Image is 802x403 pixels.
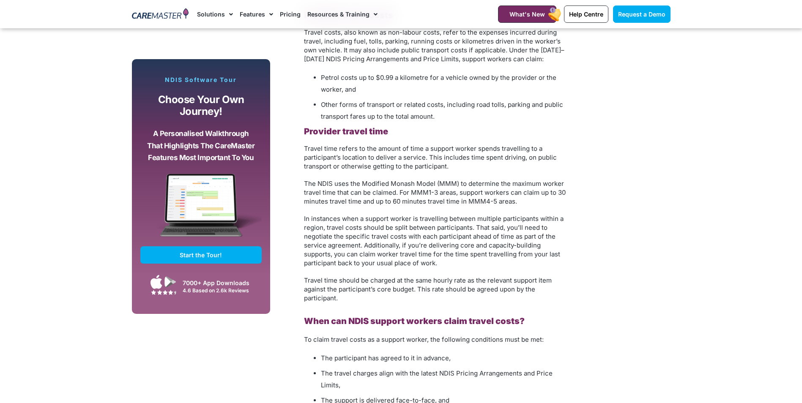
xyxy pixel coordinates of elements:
[321,369,553,389] span: The travel charges align with the latest NDIS Pricing Arrangements and Price Limits,
[140,76,262,84] p: NDIS Software Tour
[304,126,388,136] b: Provider travel time
[304,276,552,302] span: Travel time should be charged at the same hourly rate as the relevant support item against the pa...
[180,251,222,259] span: Start the Tour!
[147,94,256,118] p: Choose your own journey!
[183,278,257,287] div: 7000+ App Downloads
[321,354,451,362] span: The participant has agreed to it in advance,
[304,316,525,326] b: When can NDIS support workers claim travel costs?
[147,128,256,164] p: A personalised walkthrough that highlights the CareMaster features most important to you
[151,275,162,289] img: Apple App Store Icon
[321,74,556,93] span: Petrol costs up to $0.99 a kilometre for a vehicle owned by the provider or the worker, and
[183,287,257,294] div: 4.6 Based on 2.6k Reviews
[140,174,262,246] img: CareMaster Software Mockup on Screen
[132,8,189,21] img: CareMaster Logo
[498,5,556,23] a: What's New
[304,335,544,343] span: To claim travel costs as a support worker, the following conditions must be met:
[321,101,563,120] span: Other forms of transport or related costs, including road tolls, parking and public transport far...
[304,215,564,267] span: In instances when a support worker is travelling between multiple participants within a region, t...
[304,144,557,170] span: Travel time refers to the amount of time a support worker spends travelling to a participant’s lo...
[304,180,566,205] span: The NDIS uses the Modified Monash Model (MMM) to determine the maximum worker travel time that ca...
[164,275,176,288] img: Google Play App Icon
[151,290,176,295] img: Google Play Store App Review Stars
[509,11,545,18] span: What's New
[140,246,262,264] a: Start the Tour!
[618,11,665,18] span: Request a Demo
[569,11,603,18] span: Help Centre
[564,5,608,23] a: Help Centre
[304,28,564,63] span: Travel costs, also known as non-labour costs, refer to the expenses incurred during travel, inclu...
[613,5,671,23] a: Request a Demo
